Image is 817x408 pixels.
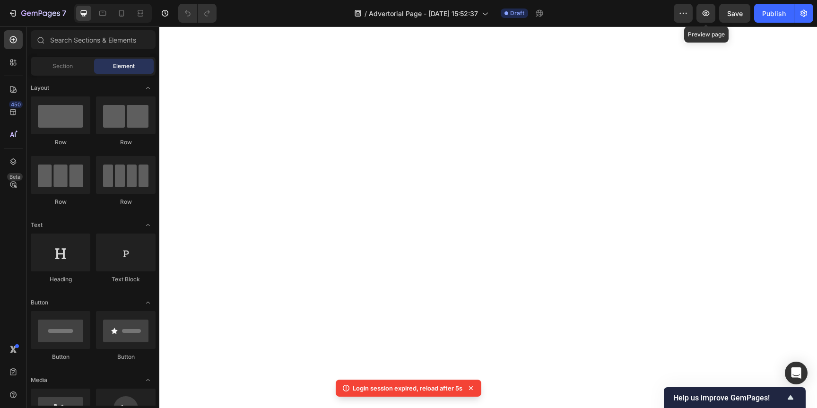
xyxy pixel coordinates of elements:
[62,8,66,19] p: 7
[31,30,156,49] input: Search Sections & Elements
[369,9,478,18] span: Advertorial Page - [DATE] 15:52:37
[31,298,48,307] span: Button
[52,62,73,70] span: Section
[159,26,817,408] iframe: Design area
[9,101,23,108] div: 450
[785,362,808,384] div: Open Intercom Messenger
[96,138,156,147] div: Row
[96,198,156,206] div: Row
[113,62,135,70] span: Element
[7,173,23,181] div: Beta
[31,221,43,229] span: Text
[140,80,156,95] span: Toggle open
[719,4,750,23] button: Save
[31,198,90,206] div: Row
[96,353,156,361] div: Button
[365,9,367,18] span: /
[140,373,156,388] span: Toggle open
[178,4,217,23] div: Undo/Redo
[31,138,90,147] div: Row
[140,295,156,310] span: Toggle open
[673,393,785,402] span: Help us improve GemPages!
[727,9,743,17] span: Save
[31,275,90,284] div: Heading
[510,9,524,17] span: Draft
[31,376,47,384] span: Media
[96,275,156,284] div: Text Block
[4,4,70,23] button: 7
[673,392,796,403] button: Show survey - Help us improve GemPages!
[31,84,49,92] span: Layout
[31,353,90,361] div: Button
[762,9,786,18] div: Publish
[353,383,462,393] p: Login session expired, reload after 5s
[754,4,794,23] button: Publish
[140,217,156,233] span: Toggle open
